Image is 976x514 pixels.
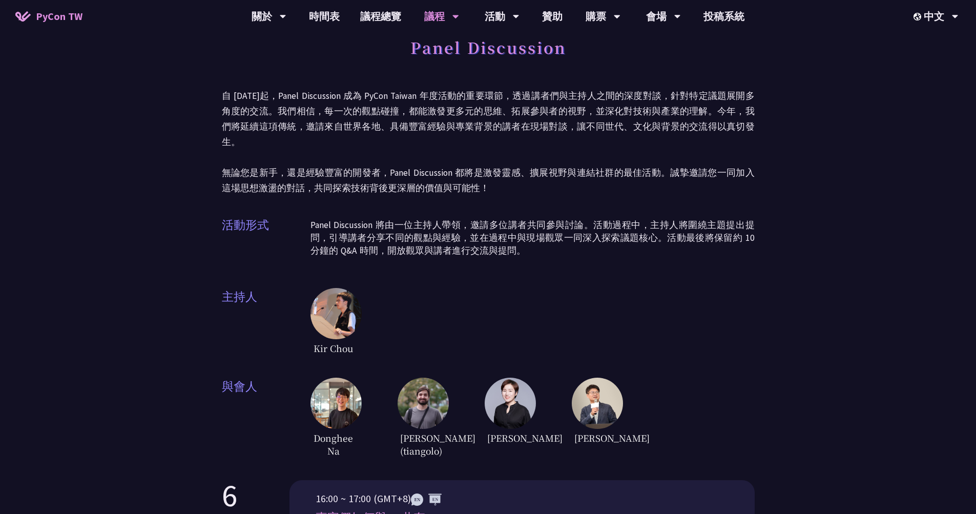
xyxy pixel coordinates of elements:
[310,288,362,339] img: Kir Chou
[485,429,531,447] span: [PERSON_NAME]
[5,4,93,29] a: PyCon TW
[310,429,357,460] span: Donghee Na
[485,378,536,429] img: TicaLin.61491bf.png
[310,219,755,257] p: Panel Discussion 將由一位主持人帶領，邀請多位講者共同參與討論。活動過程中，主持人將圍繞主題提出提問，引導講者分享不同的觀點與經驗，並在過程中與現場觀眾一同深入探索議題核心。活動...
[15,11,31,22] img: Home icon of PyCon TW 2025
[411,494,442,506] img: ENEN.5a408d1.svg
[222,288,310,357] span: 主持人
[398,378,449,429] img: Sebasti%C3%A1nRam%C3%ADrez.1365658.jpeg
[222,378,310,460] span: 與會人
[316,491,729,506] p: 16:00 ~ 17:00 (GMT+8)
[36,9,82,24] span: PyCon TW
[310,378,362,429] img: DongheeNa.093fe47.jpeg
[410,32,566,63] h1: Panel Discussion
[222,88,755,196] p: 自 [DATE]起，Panel Discussion 成為 PyCon Taiwan 年度活動的重要環節，透過講者們與主持人之間的深度對談，針對特定議題展開多角度的交流。我們相信，每一次的觀點碰...
[222,216,310,268] span: 活動形式
[310,339,357,357] span: Kir Chou
[398,429,444,460] span: [PERSON_NAME] (tiangolo)
[572,378,623,429] img: YCChen.e5e7a43.jpg
[222,480,238,511] p: 6
[913,13,924,20] img: Locale Icon
[572,429,618,447] span: [PERSON_NAME]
